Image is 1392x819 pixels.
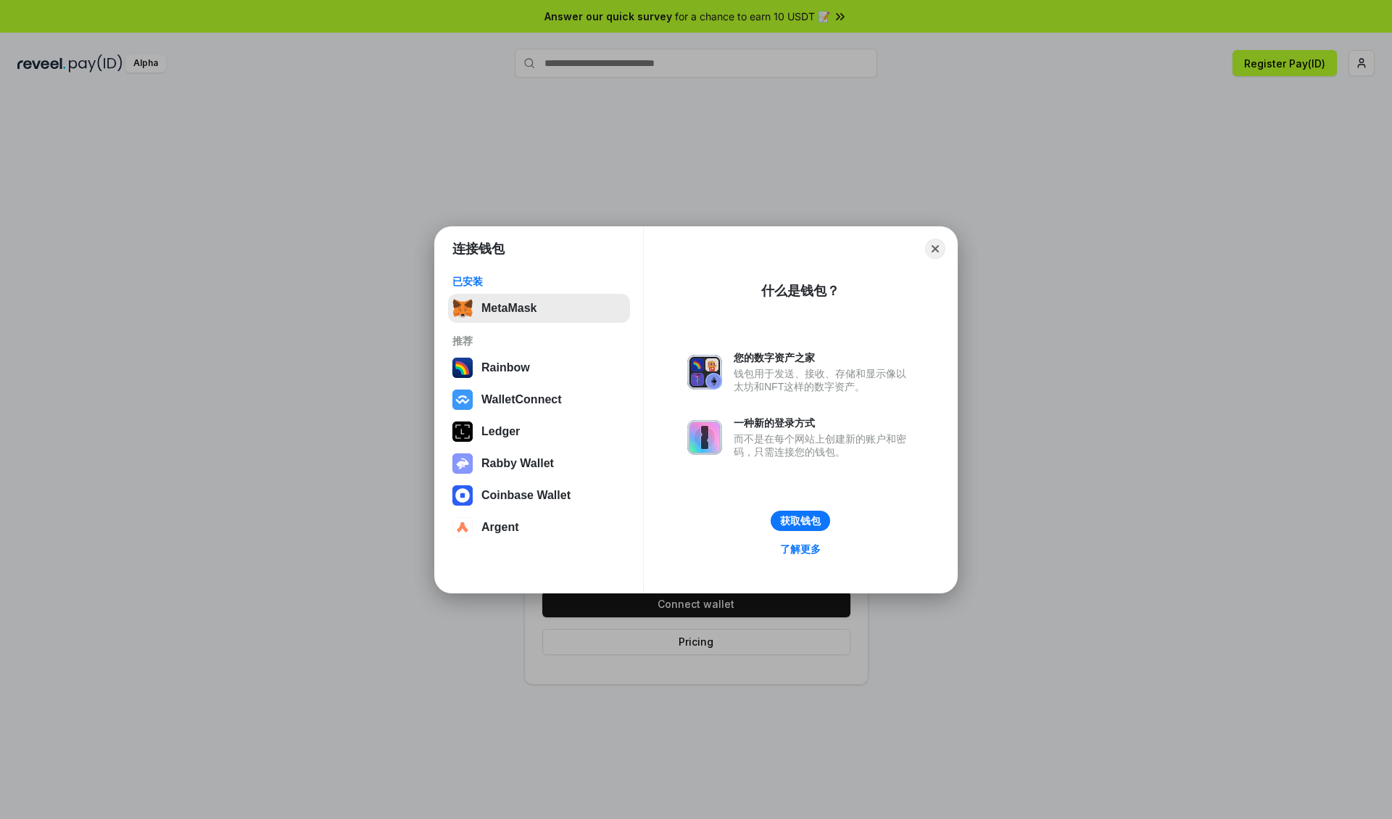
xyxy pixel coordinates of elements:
[771,511,830,531] button: 获取钱包
[771,540,829,559] a: 了解更多
[452,453,473,474] img: svg+xml,%3Csvg%20xmlns%3D%22http%3A%2F%2Fwww.w3.org%2F2000%2Fsvg%22%20fill%3D%22none%22%20viewBox...
[452,275,626,288] div: 已安装
[448,481,630,510] button: Coinbase Wallet
[452,485,473,506] img: svg+xml,%3Csvg%20width%3D%2228%22%20height%3D%2228%22%20viewBox%3D%220%200%2028%2028%22%20fill%3D...
[734,432,913,458] div: 而不是在每个网站上创建新的账户和密码，只需连接您的钱包。
[452,390,473,410] img: svg+xml,%3Csvg%20width%3D%2228%22%20height%3D%2228%22%20viewBox%3D%220%200%2028%2028%22%20fill%3D...
[448,449,630,478] button: Rabby Wallet
[687,420,722,455] img: svg+xml,%3Csvg%20xmlns%3D%22http%3A%2F%2Fwww.w3.org%2F2000%2Fsvg%22%20fill%3D%22none%22%20viewBox...
[780,543,821,556] div: 了解更多
[734,416,913,429] div: 一种新的登录方式
[481,489,571,502] div: Coinbase Wallet
[481,302,536,315] div: MetaMask
[481,361,530,374] div: Rainbow
[481,457,554,470] div: Rabby Wallet
[481,425,520,438] div: Ledger
[761,282,840,300] div: 什么是钱包？
[448,294,630,323] button: MetaMask
[452,298,473,318] img: svg+xml,%3Csvg%20fill%3D%22none%22%20height%3D%2233%22%20viewBox%3D%220%200%2035%2033%22%20width%...
[481,393,562,406] div: WalletConnect
[734,367,913,393] div: 钱包用于发送、接收、存储和显示像以太坊和NFT这样的数字资产。
[448,353,630,382] button: Rainbow
[452,240,505,258] h1: 连接钱包
[452,421,473,442] img: svg+xml,%3Csvg%20xmlns%3D%22http%3A%2F%2Fwww.w3.org%2F2000%2Fsvg%22%20width%3D%2228%22%20height%3...
[734,351,913,364] div: 您的数字资产之家
[448,417,630,446] button: Ledger
[687,355,722,390] img: svg+xml,%3Csvg%20xmlns%3D%22http%3A%2F%2Fwww.w3.org%2F2000%2Fsvg%22%20fill%3D%22none%22%20viewBox...
[452,334,626,347] div: 推荐
[448,513,630,542] button: Argent
[452,358,473,378] img: svg+xml,%3Csvg%20width%3D%22120%22%20height%3D%22120%22%20viewBox%3D%220%200%20120%20120%22%20fil...
[448,385,630,414] button: WalletConnect
[481,521,519,534] div: Argent
[925,239,945,259] button: Close
[780,514,821,527] div: 获取钱包
[452,517,473,538] img: svg+xml,%3Csvg%20width%3D%2228%22%20height%3D%2228%22%20viewBox%3D%220%200%2028%2028%22%20fill%3D...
